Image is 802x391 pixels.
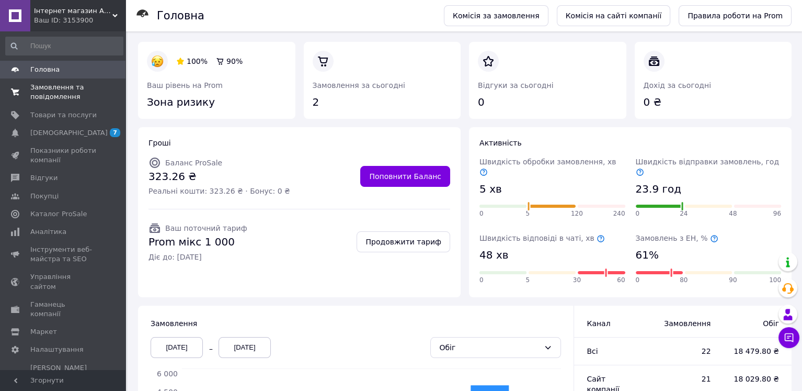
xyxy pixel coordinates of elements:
[30,272,97,291] span: Управління сайтом
[30,327,57,337] span: Маркет
[479,234,605,242] span: Швидкість відповіді в чаті, хв
[636,248,659,263] span: 61%
[557,5,671,26] a: Комісія на сайті компанії
[479,158,616,176] span: Швидкість обробки замовлення, хв
[587,347,598,355] span: Всi
[360,166,450,187] a: Поповнити Баланс
[659,374,711,384] span: 21
[679,5,792,26] a: Правила роботи на Prom
[729,209,737,218] span: 48
[30,146,97,165] span: Показники роботи компанії
[30,209,87,219] span: Каталог ProSale
[479,276,484,285] span: 0
[613,209,625,218] span: 240
[165,224,247,232] span: Ваш поточний тариф
[148,252,247,262] span: Діє до: [DATE]
[571,209,583,218] span: 120
[30,245,97,264] span: Інструменти веб-майстра та SEO
[148,234,247,250] span: Prom мікс 1 000
[30,65,60,74] span: Головна
[636,234,718,242] span: Замовлень з ЕН, %
[778,327,799,348] button: Чат з покупцем
[479,209,484,218] span: 0
[680,276,688,285] span: 80
[769,276,781,285] span: 100
[151,319,197,328] span: Замовлення
[165,159,222,167] span: Баланс ProSale
[636,209,640,218] span: 0
[731,346,779,356] span: 18 479.80 ₴
[680,209,688,218] span: 24
[30,192,59,201] span: Покупці
[30,83,97,102] span: Замовлення та повідомлення
[30,128,108,138] span: [DEMOGRAPHIC_DATA]
[659,346,711,356] span: 22
[444,5,548,26] a: Комісія за замовлення
[525,276,530,285] span: 5
[148,139,171,147] span: Гроші
[30,300,97,319] span: Гаманець компанії
[148,169,290,184] span: 323.26 ₴
[587,319,610,328] span: Канал
[148,186,290,196] span: Реальні кошти: 323.26 ₴ · Бонус: 0 ₴
[479,182,502,197] span: 5 хв
[226,57,243,65] span: 90%
[151,337,203,358] div: [DATE]
[439,342,540,353] div: Обіг
[617,276,625,285] span: 60
[157,9,204,22] h1: Головна
[525,209,530,218] span: 5
[30,345,84,354] span: Налаштування
[479,139,522,147] span: Активність
[573,276,581,285] span: 30
[479,248,508,263] span: 48 хв
[30,173,58,183] span: Відгуки
[34,16,125,25] div: Ваш ID: 3153900
[110,128,120,137] span: 7
[357,231,450,252] a: Продовжити тариф
[636,276,640,285] span: 0
[34,6,112,16] span: Інтернет магазин Althaus чай
[731,318,779,329] span: Обіг
[219,337,271,358] div: [DATE]
[659,318,711,329] span: Замовлення
[731,374,779,384] span: 18 029.80 ₴
[157,370,178,378] tspan: 6 000
[5,37,123,55] input: Пошук
[30,110,97,120] span: Товари та послуги
[187,57,208,65] span: 100%
[636,182,681,197] span: 23.9 год
[729,276,737,285] span: 90
[773,209,781,218] span: 96
[636,158,779,176] span: Швидкість відправки замовлень, год
[30,227,66,237] span: Аналітика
